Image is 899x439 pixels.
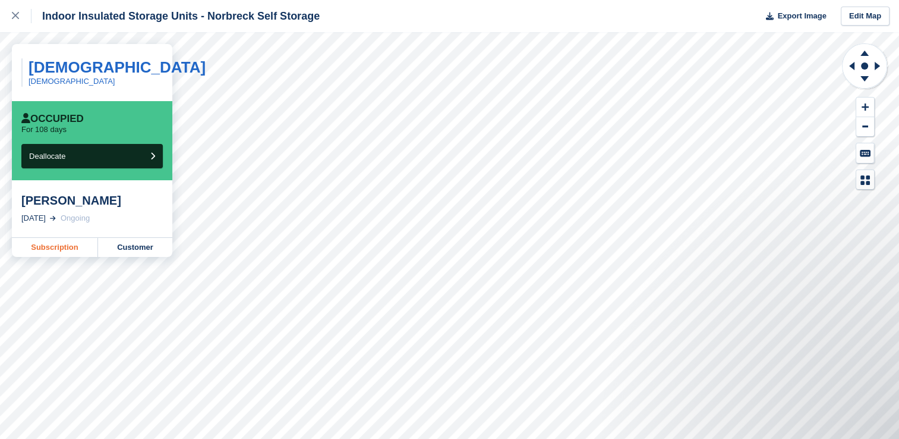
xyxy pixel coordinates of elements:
img: arrow-right-light-icn-cde0832a797a2874e46488d9cf13f60e5c3a73dbe684e267c42b8395dfbc2abf.svg [50,216,56,221]
button: Map Legend [856,170,874,190]
button: Zoom Out [856,117,874,137]
div: [DATE] [21,212,46,224]
div: Indoor Insulated Storage Units - Norbreck Self Storage [31,9,320,23]
button: Deallocate [21,144,163,168]
span: Deallocate [29,152,65,161]
span: Export Image [777,10,826,22]
p: For 108 days [21,125,67,134]
a: Subscription [12,238,98,257]
button: Zoom In [856,98,874,117]
a: Edit Map [841,7,889,26]
div: [PERSON_NAME] [21,193,163,208]
a: [DEMOGRAPHIC_DATA] [29,77,115,86]
div: Occupied [21,113,84,125]
button: Export Image [759,7,827,26]
a: Customer [98,238,172,257]
div: Ongoing [61,212,90,224]
button: Keyboard Shortcuts [856,143,874,163]
a: [DEMOGRAPHIC_DATA] [29,58,206,76]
